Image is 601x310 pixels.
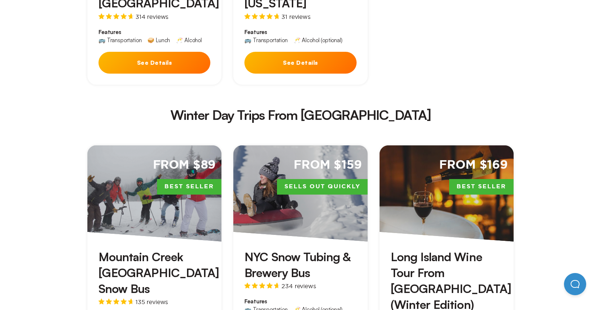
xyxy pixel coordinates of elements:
[99,28,210,36] span: Features
[136,299,168,305] span: 135 reviews
[147,37,170,43] div: 🥪 Lunch
[439,157,508,173] span: From $169
[99,37,141,43] div: 🚌 Transportation
[99,249,210,297] h3: Mountain Creek [GEOGRAPHIC_DATA] Snow Bus
[244,37,287,43] div: 🚌 Transportation
[294,157,362,173] span: From $159
[564,273,586,295] iframe: Help Scout Beacon - Open
[244,249,356,281] h3: NYC Snow Tubing & Brewery Bus
[153,157,216,173] span: From $89
[157,179,221,195] span: Best Seller
[277,179,368,195] span: Sells Out Quickly
[281,14,310,20] span: 31 reviews
[93,108,508,122] h2: Winter Day Trips From [GEOGRAPHIC_DATA]
[99,52,210,74] button: See Details
[244,28,356,36] span: Features
[244,298,356,305] span: Features
[176,37,202,43] div: 🥂 Alcohol
[294,37,343,43] div: 🥂 Alcohol (optional)
[281,283,316,289] span: 234 reviews
[449,179,514,195] span: Best Seller
[244,52,356,74] button: See Details
[136,14,168,20] span: 314 reviews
